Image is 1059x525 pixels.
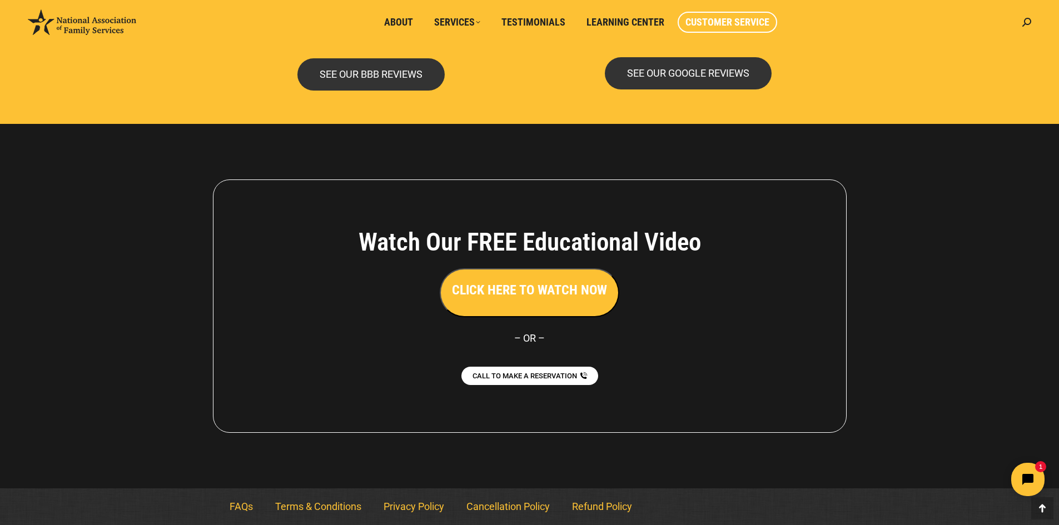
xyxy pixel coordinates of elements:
[514,332,545,344] span: – OR –
[434,16,480,28] span: Services
[264,494,372,519] a: Terms & Conditions
[461,367,598,385] a: CALL TO MAKE A RESERVATION
[372,494,455,519] a: Privacy Policy
[863,453,1054,506] iframe: Tidio Chat
[586,16,664,28] span: Learning Center
[320,69,422,79] span: SEE OUR BBB REVIEWS
[218,494,264,519] a: FAQs
[297,227,763,257] h4: Watch Our FREE Educational Video
[579,12,672,33] a: Learning Center
[376,12,421,33] a: About
[627,68,749,78] span: SEE OUR GOOGLE REVIEWS
[501,16,565,28] span: Testimonials
[561,494,643,519] a: Refund Policy
[384,16,413,28] span: About
[28,9,136,35] img: National Association of Family Services
[218,494,841,519] nav: Menu
[685,16,769,28] span: Customer Service
[473,372,577,379] span: CALL TO MAKE A RESERVATION
[678,12,777,33] a: Customer Service
[494,12,573,33] a: Testimonials
[440,285,619,297] a: CLICK HERE TO WATCH NOW
[452,281,607,299] h3: CLICK HERE TO WATCH NOW
[297,58,445,91] a: SEE OUR BBB REVIEWS
[455,494,561,519] a: Cancellation Policy
[605,57,772,89] a: SEE OUR GOOGLE REVIEWS
[440,268,619,317] button: CLICK HERE TO WATCH NOW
